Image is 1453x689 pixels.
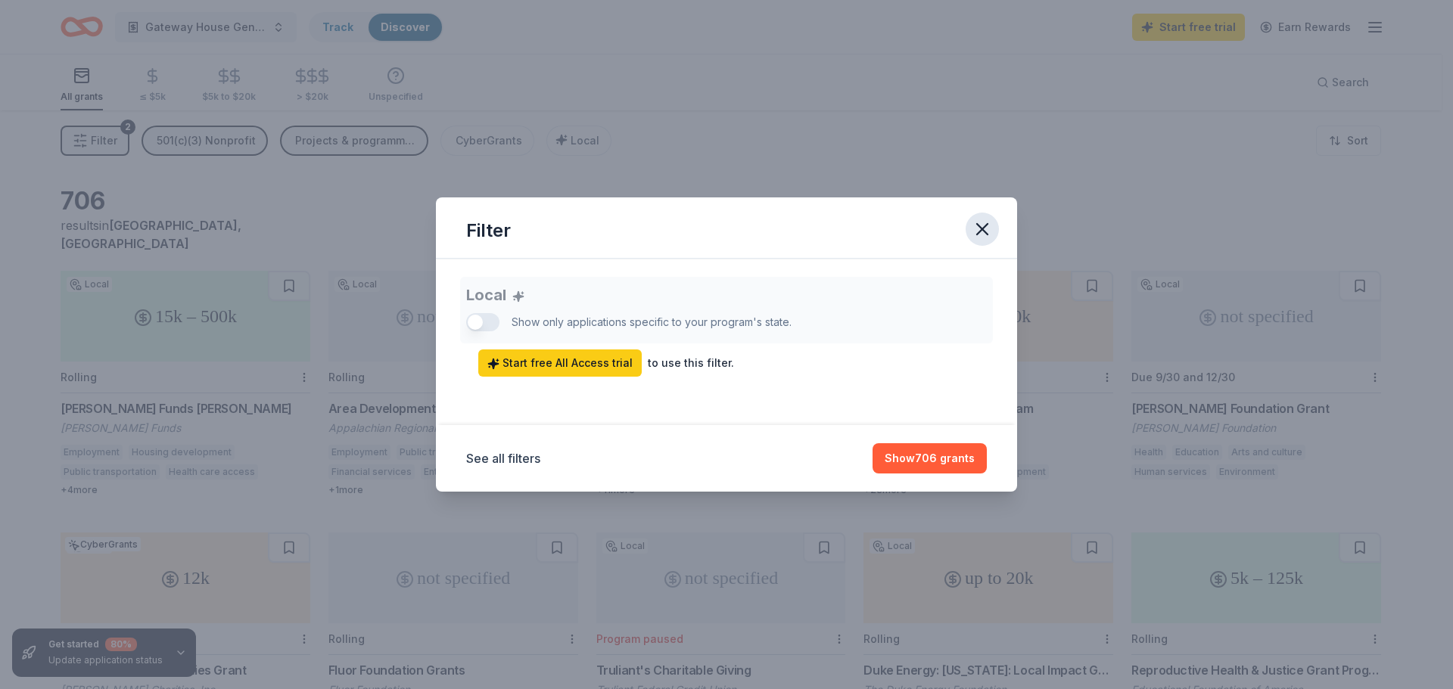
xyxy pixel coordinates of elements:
[873,443,987,473] button: Show706 grants
[466,449,540,467] button: See all filters
[478,349,642,377] a: Start free All Access trial
[487,354,633,372] span: Start free All Access trial
[466,219,511,243] div: Filter
[648,354,734,372] div: to use this filter.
